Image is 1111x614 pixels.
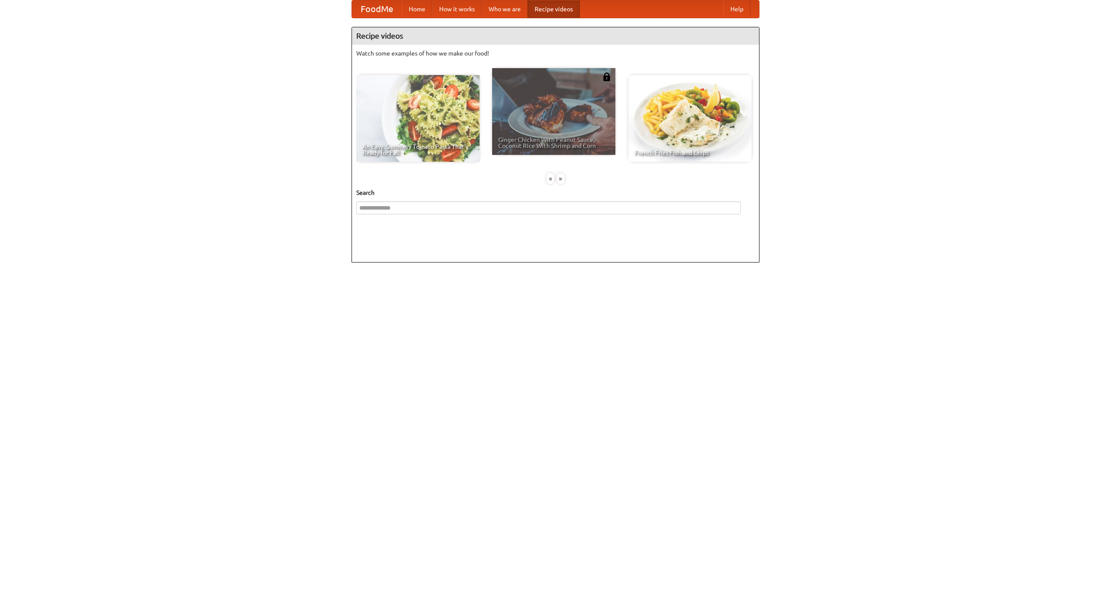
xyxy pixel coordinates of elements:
[482,0,528,18] a: Who we are
[634,150,746,156] span: French Fries Fish and Chips
[356,49,755,58] p: Watch some examples of how we make our food!
[362,144,473,156] span: An Easy, Summery Tomato Pasta That's Ready for Fall
[602,72,611,81] img: 483408.png
[723,0,750,18] a: Help
[352,27,759,45] h4: Recipe videos
[628,75,752,162] a: French Fries Fish and Chips
[402,0,432,18] a: Home
[546,173,554,184] div: «
[432,0,482,18] a: How it works
[528,0,580,18] a: Recipe videos
[352,0,402,18] a: FoodMe
[356,188,755,197] h5: Search
[356,75,480,162] a: An Easy, Summery Tomato Pasta That's Ready for Fall
[557,173,565,184] div: »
